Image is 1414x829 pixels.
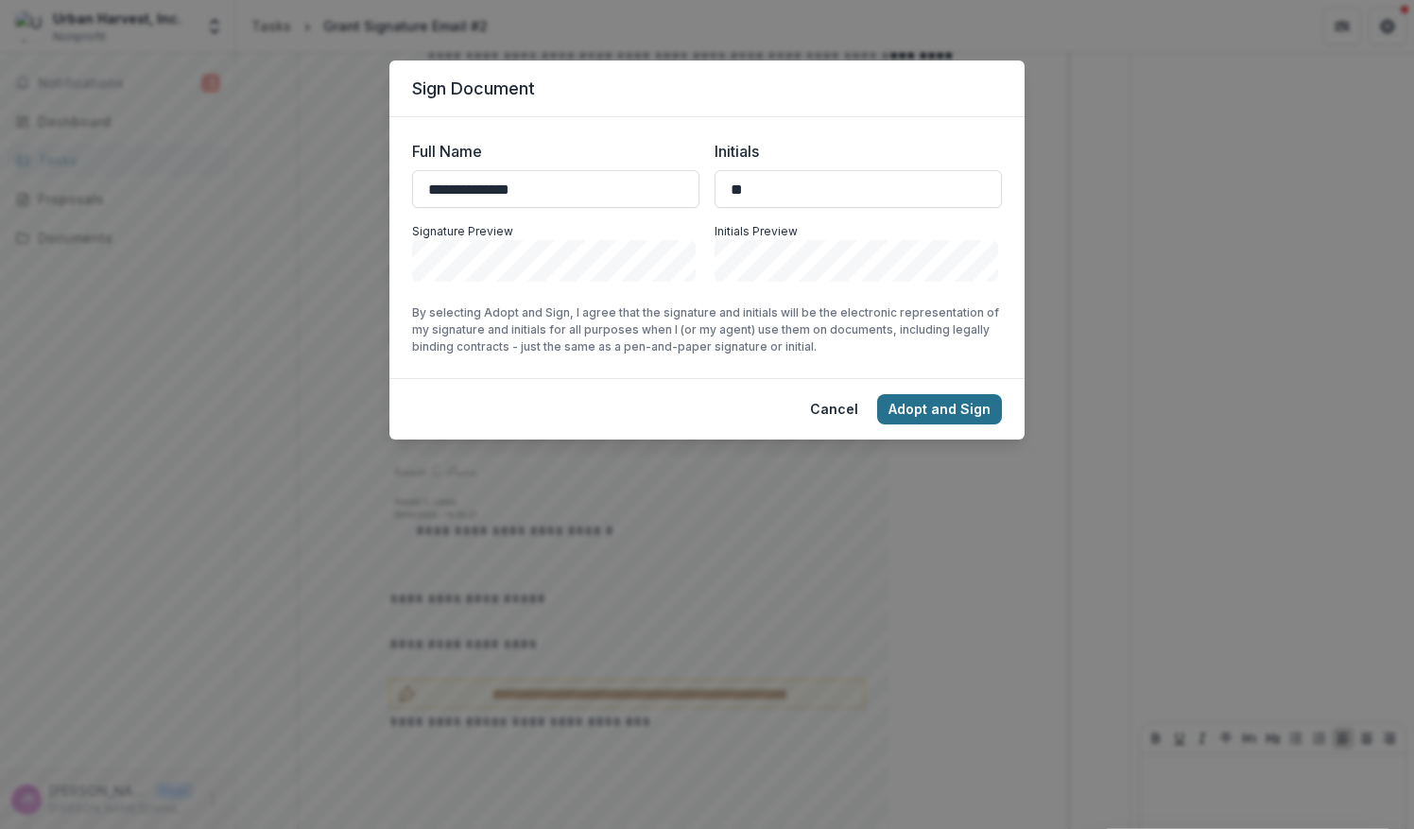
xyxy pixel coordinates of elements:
button: Adopt and Sign [877,394,1002,424]
p: Initials Preview [715,223,1002,240]
label: Full Name [412,140,688,163]
header: Sign Document [389,60,1025,117]
p: Signature Preview [412,223,699,240]
label: Initials [715,140,991,163]
button: Cancel [799,394,870,424]
p: By selecting Adopt and Sign, I agree that the signature and initials will be the electronic repre... [412,304,1002,355]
